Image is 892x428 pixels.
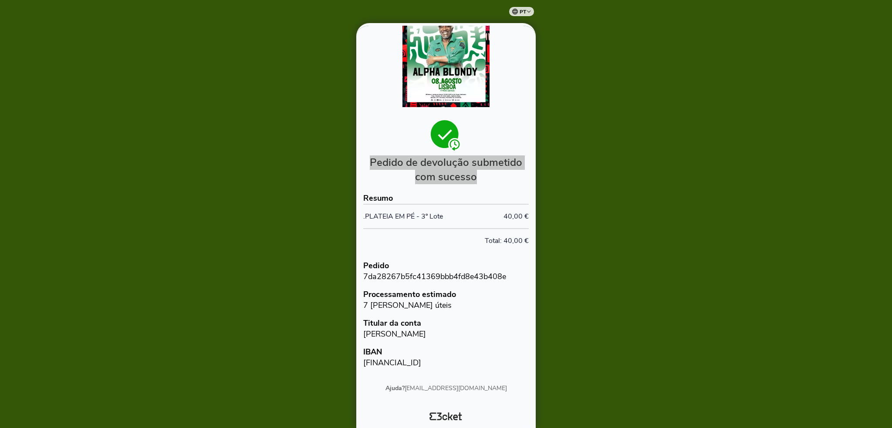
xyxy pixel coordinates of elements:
p: [FINANCIAL_ID] [363,357,529,368]
h4: Titular da conta [363,318,529,329]
a: Ajuda?[EMAIL_ADDRESS][DOMAIN_NAME] [385,375,507,401]
h4: Processamento estimado [363,289,529,300]
h4: IBAN [363,347,529,357]
div: .PLATEIA EM PÉ - 3º Lote [363,212,443,221]
h2: Pedido de devolução submetido com sucesso [363,155,529,184]
p: 7 [PERSON_NAME] úteis [363,300,529,311]
div: 40,00 € [503,212,529,221]
p: 7da28267b5fc41369bbb4fd8e43b408e [363,271,529,282]
strong: Ajuda? [385,384,405,392]
p: [PERSON_NAME] [363,329,529,340]
div: Total: 40,00 € [485,236,529,246]
h3: Resumo [363,193,529,204]
h4: Pedido [363,260,529,271]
